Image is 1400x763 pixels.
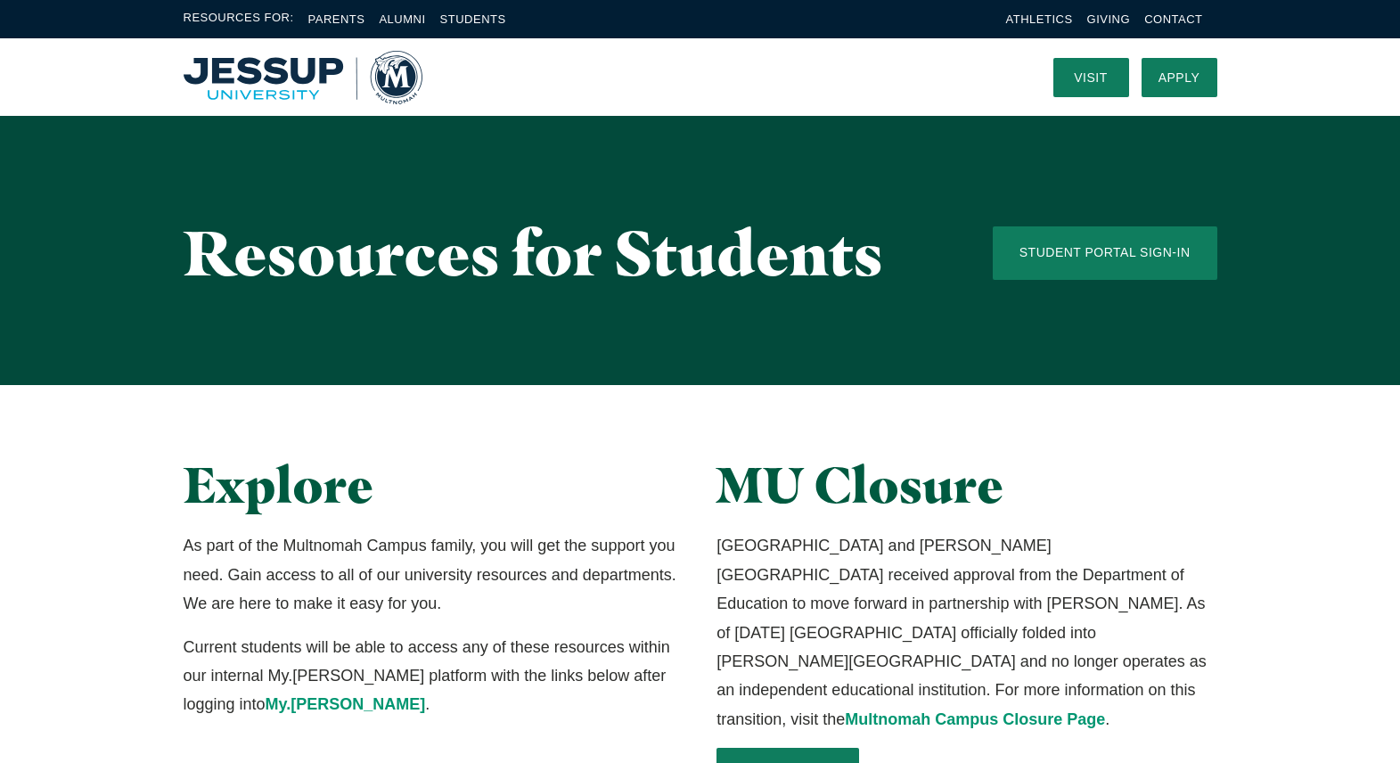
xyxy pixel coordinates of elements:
a: Giving [1087,12,1131,26]
a: Parents [308,12,365,26]
a: Students [440,12,506,26]
a: Contact [1144,12,1202,26]
a: Home [184,51,422,104]
a: Athletics [1006,12,1073,26]
p: As part of the Multnomah Campus family, you will get the support you need. Gain access to all of ... [184,531,684,618]
img: Multnomah University Logo [184,51,422,104]
h2: MU Closure [716,456,1216,513]
a: Visit [1053,58,1129,97]
a: Apply [1142,58,1217,97]
a: My.[PERSON_NAME] [266,695,426,713]
h1: Resources for Students [184,218,921,287]
a: Alumni [379,12,425,26]
h2: Explore [184,456,684,513]
p: [GEOGRAPHIC_DATA] and [PERSON_NAME][GEOGRAPHIC_DATA] received approval from the Department of Edu... [716,531,1216,734]
span: Resources For: [184,9,294,29]
a: Student Portal Sign-In [993,226,1217,280]
a: Multnomah Campus Closure Page [845,710,1105,728]
p: Current students will be able to access any of these resources within our internal My.[PERSON_NAM... [184,633,684,719]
